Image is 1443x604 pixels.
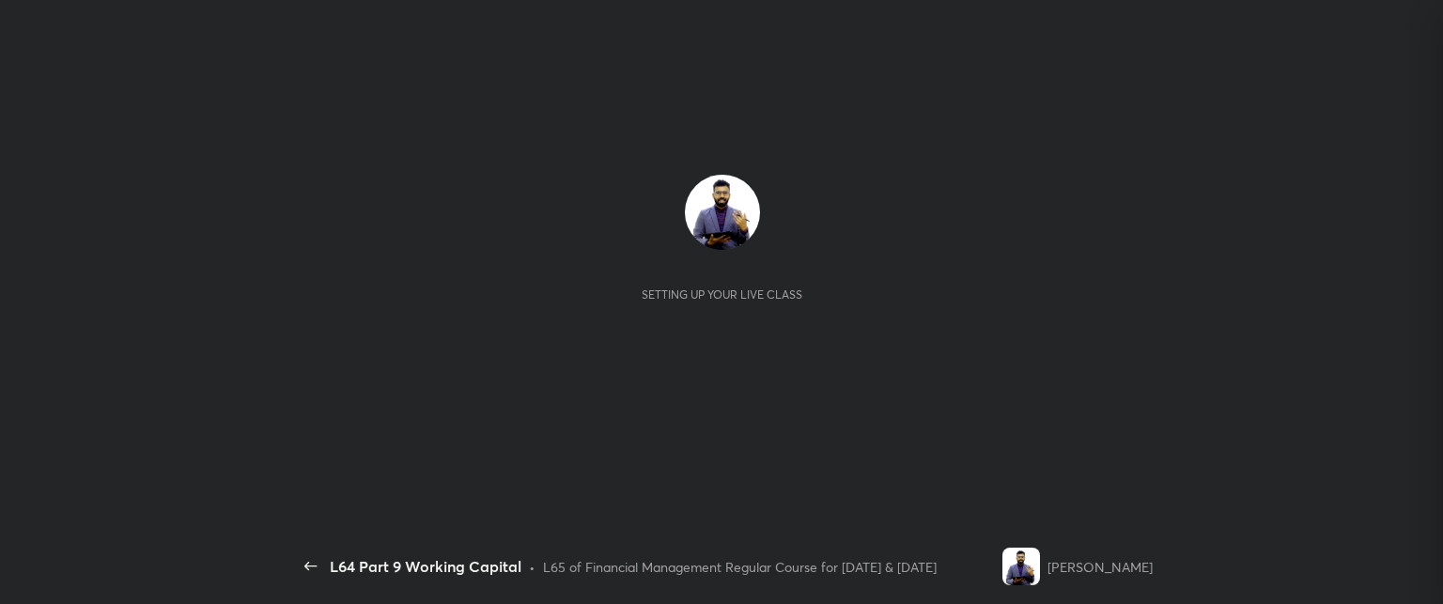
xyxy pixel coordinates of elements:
div: • [529,557,535,577]
div: L65 of Financial Management Regular Course for [DATE] & [DATE] [543,557,937,577]
div: Setting up your live class [642,287,802,302]
img: 78d879e9ade943c4a63fa74a256d960a.jpg [685,175,760,250]
img: 78d879e9ade943c4a63fa74a256d960a.jpg [1002,548,1040,585]
div: L64 Part 9 Working Capital [330,555,521,578]
div: [PERSON_NAME] [1047,557,1153,577]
